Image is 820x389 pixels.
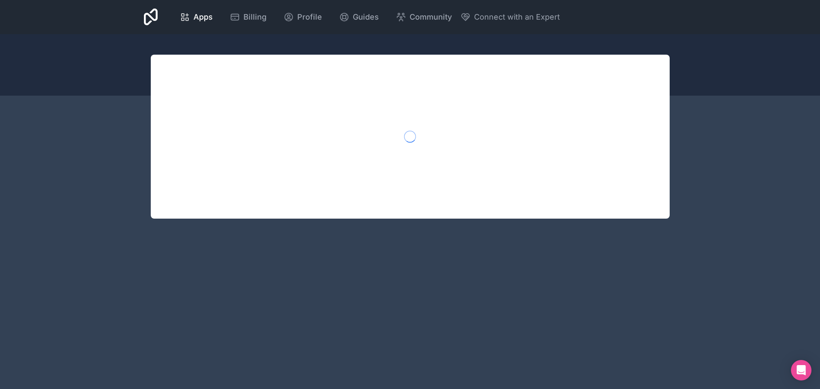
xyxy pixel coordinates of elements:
[173,8,220,26] a: Apps
[353,11,379,23] span: Guides
[389,8,459,26] a: Community
[410,11,452,23] span: Community
[297,11,322,23] span: Profile
[223,8,273,26] a: Billing
[193,11,213,23] span: Apps
[277,8,329,26] a: Profile
[474,11,560,23] span: Connect with an Expert
[791,360,811,380] div: Open Intercom Messenger
[460,11,560,23] button: Connect with an Expert
[332,8,386,26] a: Guides
[243,11,266,23] span: Billing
